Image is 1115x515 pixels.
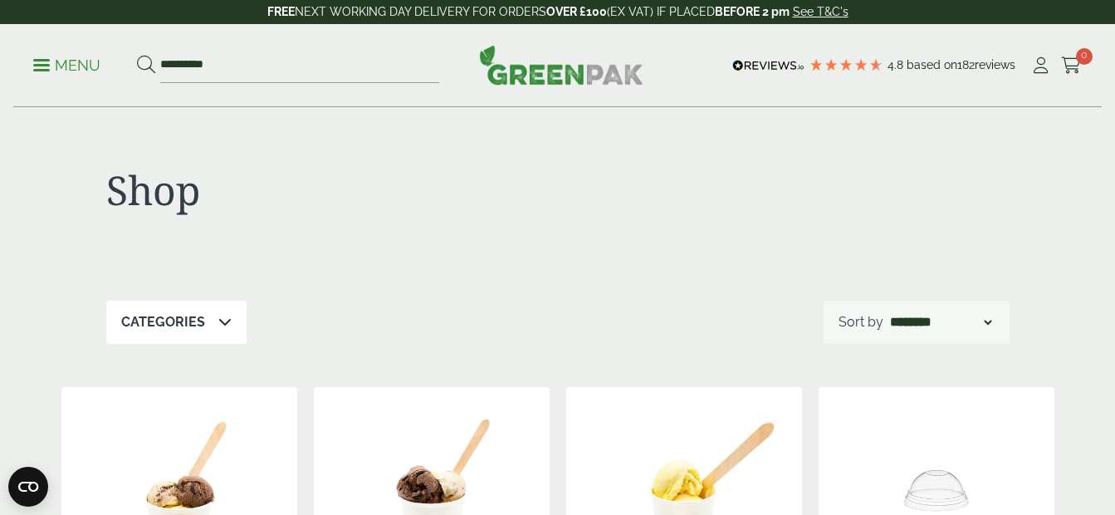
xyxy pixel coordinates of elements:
p: Sort by [839,312,883,332]
h1: Shop [106,166,558,214]
p: Menu [33,56,100,76]
span: 182 [957,58,975,71]
i: Cart [1061,57,1082,74]
strong: FREE [267,5,295,18]
a: Menu [33,56,100,72]
img: GreenPak Supplies [479,45,643,85]
a: 0 [1061,53,1082,78]
span: 0 [1076,48,1093,65]
span: 4.8 [888,58,907,71]
button: Open CMP widget [8,467,48,507]
p: Categories [121,312,205,332]
strong: OVER £100 [546,5,607,18]
select: Shop order [887,312,995,332]
img: REVIEWS.io [732,60,804,71]
span: reviews [975,58,1015,71]
i: My Account [1030,57,1051,74]
span: Based on [907,58,957,71]
a: See T&C's [793,5,848,18]
strong: BEFORE 2 pm [715,5,790,18]
div: 4.79 Stars [809,57,883,72]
